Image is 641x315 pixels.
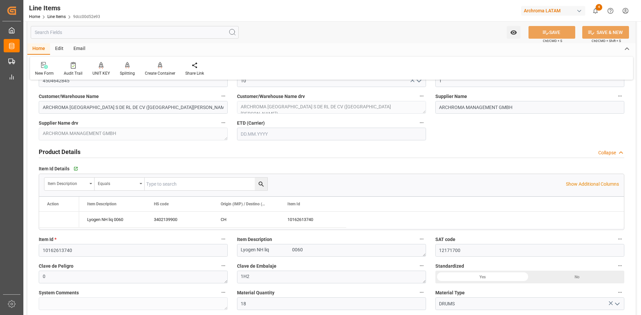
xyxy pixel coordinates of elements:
div: Lyogen NH liq 0060 [79,212,146,227]
button: SAVE & NEW [582,26,629,39]
button: Customer/Warehouse Name drv [417,92,426,100]
button: Archroma LATAM [521,4,588,17]
input: Search Fields [31,26,239,39]
span: 4 [596,4,602,11]
button: SAT code [616,235,624,243]
span: Item Id [287,202,300,206]
button: Clave de Embalaje [417,261,426,270]
a: Line Items [47,14,66,19]
span: Item Id Details [39,165,69,172]
span: Supplier Name [435,93,467,100]
div: 10162613740 [279,212,346,227]
button: Supplier Name [616,92,624,100]
textarea: Lyogen NH liq 0060 [237,244,426,257]
button: show 4 new notifications [588,3,603,18]
div: Audit Trail [64,70,82,76]
div: Equals [98,179,137,187]
div: New Form [35,70,54,76]
p: Show Additional Columns [566,181,619,188]
div: Share Link [185,70,204,76]
div: Press SPACE to select this row. [39,212,79,228]
button: Material Quantity [417,288,426,297]
button: open menu [44,178,94,190]
button: Customer/Warehouse Name [219,92,228,100]
span: ETD (Carrier) [237,120,265,127]
button: open menu [413,76,423,86]
div: Line Items [29,3,100,13]
span: Clave de Embalaje [237,263,276,270]
div: CH [213,212,279,227]
button: Help Center [603,3,618,18]
span: Supplier Name drv [39,120,78,127]
span: Customer/Warehouse Name [39,93,99,100]
textarea: ARCHROMA [GEOGRAPHIC_DATA] S DE RL DE CV ([GEOGRAPHIC_DATA][PERSON_NAME]) [237,101,426,114]
button: Supplier Name drv [219,118,228,127]
button: ETD (Carrier) [417,118,426,127]
input: DD.MM.YYYY [237,128,426,140]
input: Type to search/select [237,74,426,87]
span: Material Quantity [237,289,274,296]
div: UNIT KEY [92,70,110,76]
button: Standardized [616,261,624,270]
div: Collapse [598,149,616,156]
h2: Product Details [39,147,80,156]
input: Type to search [145,178,267,190]
span: Material Type [435,289,465,296]
span: System Comments [39,289,79,296]
span: Item Id [39,236,56,243]
button: SAVE [528,26,575,39]
span: Item Description [87,202,117,206]
span: Standardized [435,263,464,270]
div: Yes [435,271,530,283]
span: Ctrl/CMD + Shift + S [592,38,621,43]
textarea: ARCHROMA MANAGEMENT GMBH [39,128,228,140]
span: HS code [154,202,169,206]
div: Home [27,43,50,55]
div: No [530,271,624,283]
div: Action [47,202,59,206]
a: Home [29,14,40,19]
button: open menu [507,26,520,39]
span: Clave de Peligro [39,263,73,270]
button: Clave de Peligro [219,261,228,270]
span: Customer/Warehouse Name drv [237,93,305,100]
div: 3402139900 [146,212,213,227]
span: Origin (IMP) / Destino (EXPO) [221,202,265,206]
div: Item Description [48,179,87,187]
span: Item Description [237,236,272,243]
button: Item Description [417,235,426,243]
div: Splitting [120,70,135,76]
textarea: 1H2 [237,271,426,283]
div: Email [68,43,90,55]
div: Create Container [145,70,175,76]
button: Item Id * [219,235,228,243]
span: SAT code [435,236,455,243]
div: Press SPACE to select this row. [79,212,346,228]
button: open menu [612,299,622,309]
div: Edit [50,43,68,55]
span: Ctrl/CMD + S [543,38,562,43]
button: search button [255,178,267,190]
button: System Comments [219,288,228,297]
button: open menu [94,178,145,190]
button: Material Type [616,288,624,297]
div: Archroma LATAM [521,6,585,16]
textarea: 0 [39,271,228,283]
